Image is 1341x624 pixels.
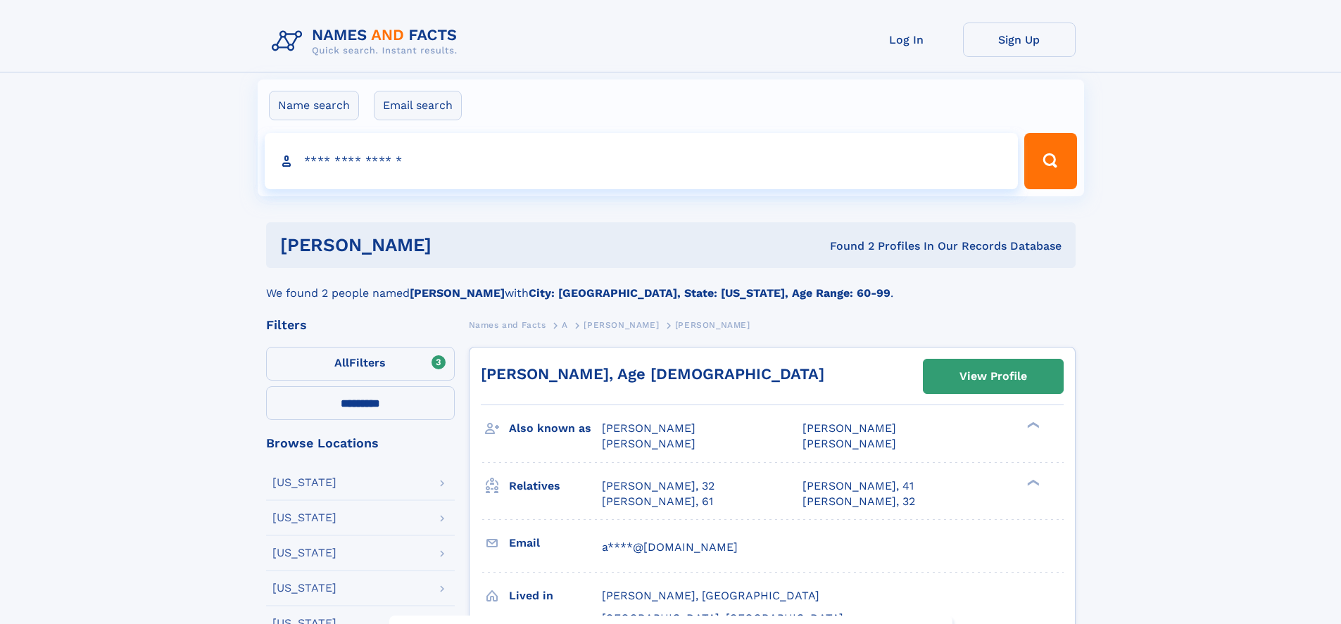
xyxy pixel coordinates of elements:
[272,582,336,594] div: [US_STATE]
[631,238,1062,254] div: Found 2 Profiles In Our Records Database
[802,421,896,435] span: [PERSON_NAME]
[924,359,1063,393] a: View Profile
[509,584,602,608] h3: Lived in
[602,478,714,494] a: [PERSON_NAME], 32
[266,437,455,450] div: Browse Locations
[602,589,819,602] span: [PERSON_NAME], [GEOGRAPHIC_DATA]
[266,347,455,381] label: Filters
[1024,133,1076,189] button: Search Button
[272,512,336,523] div: [US_STATE]
[272,477,336,488] div: [US_STATE]
[675,320,750,330] span: [PERSON_NAME]
[584,320,659,330] span: [PERSON_NAME]
[584,316,659,333] a: [PERSON_NAME]
[334,356,349,369] span: All
[509,474,602,498] h3: Relatives
[469,316,546,333] a: Names and Facts
[266,319,455,331] div: Filters
[481,365,824,383] a: [PERSON_NAME], Age [DEMOGRAPHIC_DATA]
[1024,421,1040,430] div: ❯
[850,23,963,57] a: Log In
[963,23,1076,57] a: Sign Up
[266,23,469,61] img: Logo Names and Facts
[802,437,896,450] span: [PERSON_NAME]
[374,91,462,120] label: Email search
[509,531,602,555] h3: Email
[269,91,359,120] label: Name search
[959,360,1027,393] div: View Profile
[1024,478,1040,487] div: ❯
[802,478,914,494] a: [PERSON_NAME], 41
[280,236,631,254] h1: [PERSON_NAME]
[266,268,1076,302] div: We found 2 people named with .
[562,320,568,330] span: A
[272,547,336,559] div: [US_STATE]
[410,286,505,300] b: [PERSON_NAME]
[529,286,890,300] b: City: [GEOGRAPHIC_DATA], State: [US_STATE], Age Range: 60-99
[602,421,695,435] span: [PERSON_NAME]
[802,494,915,509] a: [PERSON_NAME], 32
[602,437,695,450] span: [PERSON_NAME]
[602,494,713,509] a: [PERSON_NAME], 61
[265,133,1019,189] input: search input
[509,416,602,440] h3: Also known as
[562,316,568,333] a: A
